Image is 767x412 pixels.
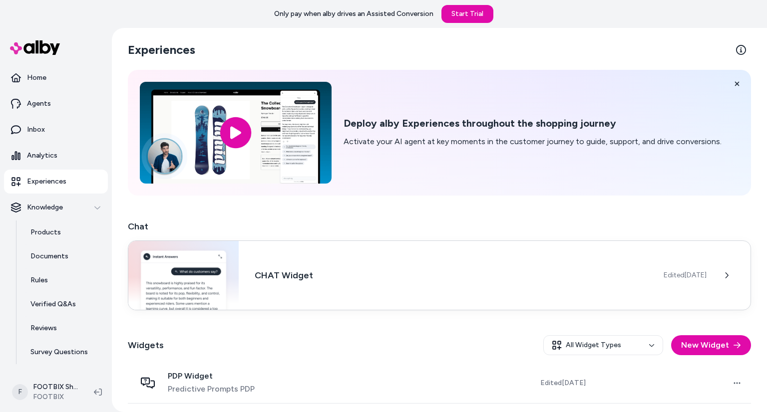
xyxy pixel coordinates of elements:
[20,220,108,244] a: Products
[664,270,707,280] span: Edited [DATE]
[27,151,57,161] p: Analytics
[20,340,108,364] a: Survey Questions
[20,268,108,292] a: Rules
[27,203,63,212] p: Knowledge
[27,99,51,109] p: Agents
[20,244,108,268] a: Documents
[33,382,78,392] p: FOOTBIX Shopify
[4,196,108,219] button: Knowledge
[6,376,86,408] button: FFOOTBIX ShopifyFOOTBIX
[12,384,28,400] span: F
[128,338,164,352] h2: Widgets
[344,136,722,148] p: Activate your AI agent at key moments in the customer journey to guide, support, and drive conver...
[27,125,45,135] p: Inbox
[671,335,751,355] button: New Widget
[20,292,108,316] a: Verified Q&As
[20,316,108,340] a: Reviews
[4,92,108,116] a: Agents
[30,347,88,357] p: Survey Questions
[344,117,722,130] h2: Deploy alby Experiences throughout the shopping journey
[30,299,76,309] p: Verified Q&As
[27,73,46,83] p: Home
[30,323,57,333] p: Reviews
[128,241,751,311] a: Chat widgetCHAT WidgetEdited[DATE]
[4,118,108,142] a: Inbox
[441,5,493,23] a: Start Trial
[274,9,433,19] p: Only pay when alby drives an Assisted Conversion
[4,66,108,90] a: Home
[4,170,108,194] a: Experiences
[540,378,586,388] span: Edited [DATE]
[30,251,68,261] p: Documents
[128,241,239,310] img: Chat widget
[30,227,61,237] p: Products
[168,371,255,381] span: PDP Widget
[543,335,663,355] button: All Widget Types
[168,383,255,395] span: Predictive Prompts PDP
[30,275,48,285] p: Rules
[33,392,78,402] span: FOOTBIX
[27,177,66,187] p: Experiences
[128,42,195,58] h2: Experiences
[128,219,751,233] h2: Chat
[10,40,60,55] img: alby Logo
[255,268,648,282] h3: CHAT Widget
[4,144,108,168] a: Analytics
